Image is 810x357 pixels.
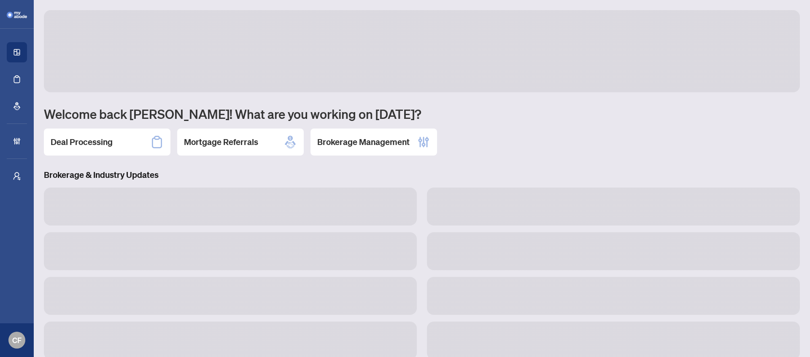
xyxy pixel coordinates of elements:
[51,136,113,148] h2: Deal Processing
[13,172,21,180] span: user-switch
[317,136,410,148] h2: Brokerage Management
[12,334,22,346] span: CF
[7,12,27,18] img: logo
[44,106,800,122] h1: Welcome back [PERSON_NAME]! What are you working on [DATE]?
[184,136,258,148] h2: Mortgage Referrals
[44,169,800,181] h3: Brokerage & Industry Updates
